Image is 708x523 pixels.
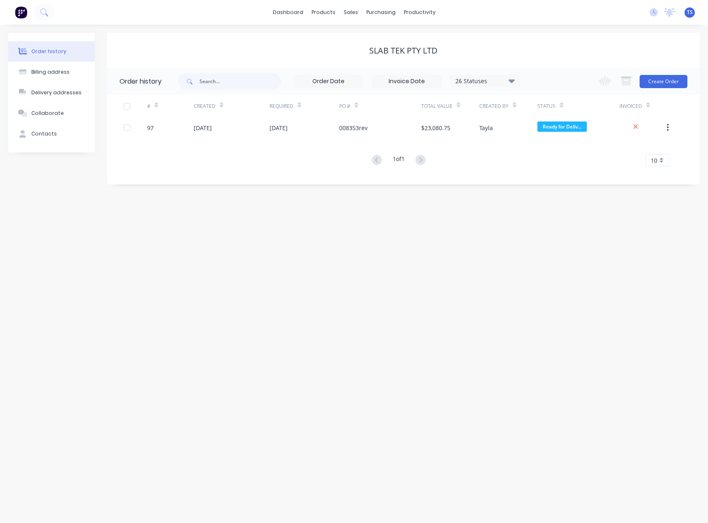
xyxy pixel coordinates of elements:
div: Total Value [421,95,479,117]
div: Required [270,103,293,110]
input: Order Date [294,75,363,88]
div: $23,080.75 [421,124,450,132]
input: Search... [199,73,281,90]
div: 97 [147,124,154,132]
div: PO # [339,95,421,117]
button: Delivery addresses [8,82,95,103]
div: # [147,95,194,117]
div: Invoiced [619,103,642,110]
div: Tayla [479,124,493,132]
div: 008353rev [339,124,368,132]
div: Required [270,95,340,117]
input: Invoice Date [372,75,441,88]
a: dashboard [269,6,307,19]
button: Contacts [8,124,95,144]
div: Delivery addresses [31,89,82,96]
div: Created [194,95,270,117]
span: 10 [651,156,657,165]
span: Ready for Deliv... [537,121,587,132]
div: productivity [400,6,440,19]
div: Status [537,95,619,117]
div: Status [537,103,556,110]
div: Order history [120,77,162,86]
div: Created By [479,95,537,117]
div: 1 of 1 [393,154,405,166]
span: TS [687,9,693,16]
div: Order history [31,48,66,55]
div: Created [194,103,216,110]
div: purchasing [362,6,400,19]
div: Invoiced [619,95,666,117]
div: Contacts [31,130,57,138]
div: [DATE] [270,124,288,132]
div: products [307,6,340,19]
img: Factory [15,6,27,19]
button: Order history [8,41,95,62]
div: 26 Statuses [450,77,520,86]
div: Total Value [421,103,452,110]
button: Collaborate [8,103,95,124]
div: Billing address [31,68,70,76]
div: sales [340,6,362,19]
div: Created By [479,103,509,110]
button: Create Order [640,75,687,88]
div: PO # [339,103,350,110]
button: Billing address [8,62,95,82]
div: Slab Tek Pty Ltd [369,46,438,56]
div: [DATE] [194,124,212,132]
div: # [147,103,150,110]
div: Collaborate [31,110,64,117]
